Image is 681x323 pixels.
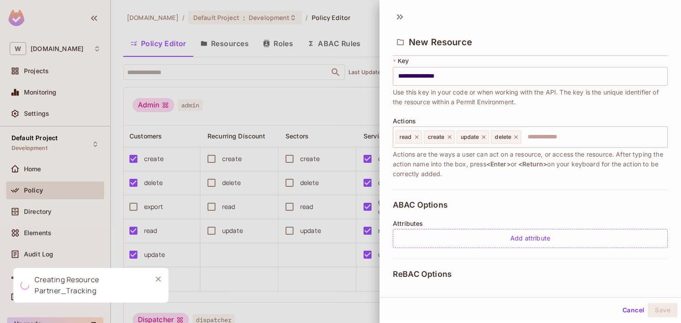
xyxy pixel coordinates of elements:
[428,134,445,141] span: create
[518,160,547,168] span: <Return>
[491,130,521,144] div: delete
[648,303,677,317] button: Save
[393,270,452,279] span: ReBAC Options
[393,150,668,179] span: Actions are the ways a user can act on a resource, or access the resource. After typing the actio...
[393,201,448,209] span: ABAC Options
[409,37,472,47] span: New Resource
[393,229,668,248] div: Add attribute
[486,160,511,168] span: <Enter>
[152,272,165,286] button: Close
[393,87,668,107] span: Use this key in your code or when working with the API. The key is the unique identifier of the r...
[393,220,423,227] span: Attributes
[399,134,412,141] span: read
[495,134,511,141] span: delete
[398,57,409,64] span: Key
[457,130,489,144] div: update
[395,130,422,144] div: read
[393,118,416,125] span: Actions
[619,303,648,317] button: Cancel
[424,130,455,144] div: create
[35,274,145,296] div: Creating Resource Partner_Tracking
[461,134,479,141] span: update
